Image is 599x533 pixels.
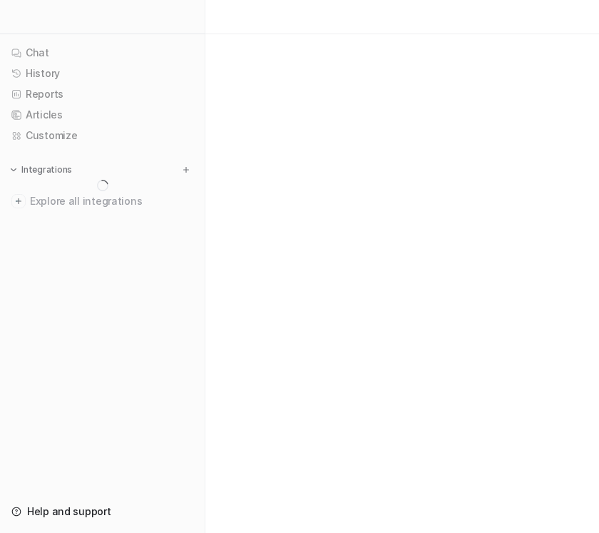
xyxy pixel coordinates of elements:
a: Customize [6,126,199,146]
img: menu_add.svg [181,165,191,175]
a: Chat [6,43,199,63]
a: History [6,64,199,83]
a: Explore all integrations [6,191,199,211]
span: Explore all integrations [30,190,193,213]
img: expand menu [9,165,19,175]
a: Help and support [6,502,199,522]
img: explore all integrations [11,194,26,208]
p: Integrations [21,164,72,176]
a: Reports [6,84,199,104]
button: Integrations [6,163,76,177]
a: Articles [6,105,199,125]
